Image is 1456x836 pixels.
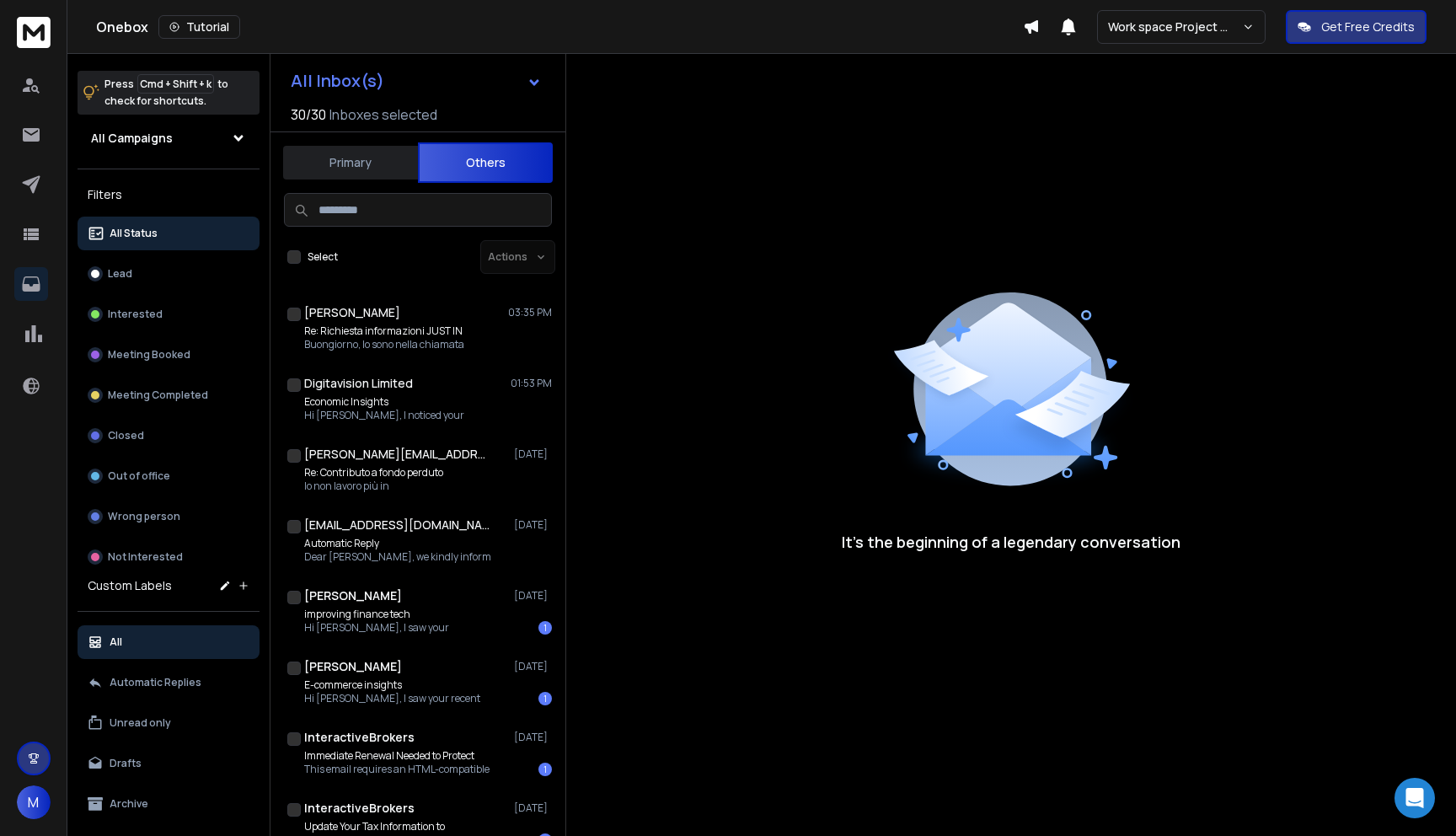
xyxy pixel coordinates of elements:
[304,800,415,817] h1: InteractiveBrokers
[17,785,51,819] button: M
[304,658,402,675] h1: [PERSON_NAME]
[108,267,132,281] p: Lead
[108,510,180,523] p: Wrong person
[304,480,443,493] p: Io non lavoro più in
[514,801,552,815] p: [DATE]
[78,419,260,453] button: Closed
[329,104,437,125] h3: Inboxes selected
[418,142,553,183] button: Others
[108,429,144,442] p: Closed
[304,608,449,621] p: improving finance tech
[304,338,464,351] p: Buongiorno, Io sono nella chiamata
[304,621,449,635] p: Hi [PERSON_NAME], I saw your
[78,459,260,493] button: Out of office
[538,692,552,705] div: 1
[514,589,552,603] p: [DATE]
[78,787,260,821] button: Archive
[304,409,464,422] p: Hi [PERSON_NAME], I noticed your
[1108,19,1242,35] p: Work space Project Consulting
[283,144,418,181] button: Primary
[108,469,170,483] p: Out of office
[108,348,190,362] p: Meeting Booked
[108,389,208,402] p: Meeting Completed
[304,304,400,321] h1: [PERSON_NAME]
[78,297,260,331] button: Interested
[110,227,158,240] p: All Status
[538,763,552,776] div: 1
[110,676,201,689] p: Automatic Replies
[78,338,260,372] button: Meeting Booked
[108,308,163,321] p: Interested
[304,446,490,463] h1: [PERSON_NAME][EMAIL_ADDRESS][DOMAIN_NAME]
[110,716,171,730] p: Unread only
[78,625,260,659] button: All
[277,64,555,98] button: All Inbox(s)
[104,76,228,110] p: Press to check for shortcuts.
[137,74,214,94] span: Cmd + Shift + k
[304,692,480,705] p: Hi [PERSON_NAME], I saw your recent
[78,121,260,155] button: All Campaigns
[304,395,464,409] p: Economic Insights
[514,660,552,673] p: [DATE]
[304,749,490,763] p: Immediate Renewal Needed to Protect
[110,797,148,811] p: Archive
[842,530,1180,554] p: It’s the beginning of a legendary conversation
[78,666,260,699] button: Automatic Replies
[78,540,260,574] button: Not Interested
[1286,10,1427,44] button: Get Free Credits
[304,517,490,533] h1: [EMAIL_ADDRESS][DOMAIN_NAME]
[538,621,552,635] div: 1
[304,324,464,338] p: Re: Richiesta informazioni JUST IN
[514,447,552,461] p: [DATE]
[304,820,490,833] p: Update Your Tax Information to
[78,706,260,740] button: Unread only
[96,15,1023,39] div: Onebox
[110,757,142,770] p: Drafts
[511,377,552,390] p: 01:53 PM
[291,72,384,89] h1: All Inbox(s)
[304,729,415,746] h1: InteractiveBrokers
[110,635,122,649] p: All
[78,257,260,291] button: Lead
[291,104,326,125] span: 30 / 30
[514,731,552,744] p: [DATE]
[108,550,183,564] p: Not Interested
[91,130,173,147] h1: All Campaigns
[304,537,491,550] p: Automatic Reply
[514,518,552,532] p: [DATE]
[1321,19,1415,35] p: Get Free Credits
[78,378,260,412] button: Meeting Completed
[304,763,490,776] p: This email requires an HTML-compatible
[78,183,260,206] h3: Filters
[304,678,480,692] p: E-commerce insights
[304,466,443,480] p: Re: Contributo a fondo perduto
[304,375,413,392] h1: Digitavision Limited
[158,15,240,39] button: Tutorial
[78,747,260,780] button: Drafts
[308,250,338,264] label: Select
[78,217,260,250] button: All Status
[304,587,402,604] h1: [PERSON_NAME]
[508,306,552,319] p: 03:35 PM
[1394,778,1435,818] div: Open Intercom Messenger
[88,577,172,594] h3: Custom Labels
[78,500,260,533] button: Wrong person
[304,550,491,564] p: Dear [PERSON_NAME], we kindly inform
